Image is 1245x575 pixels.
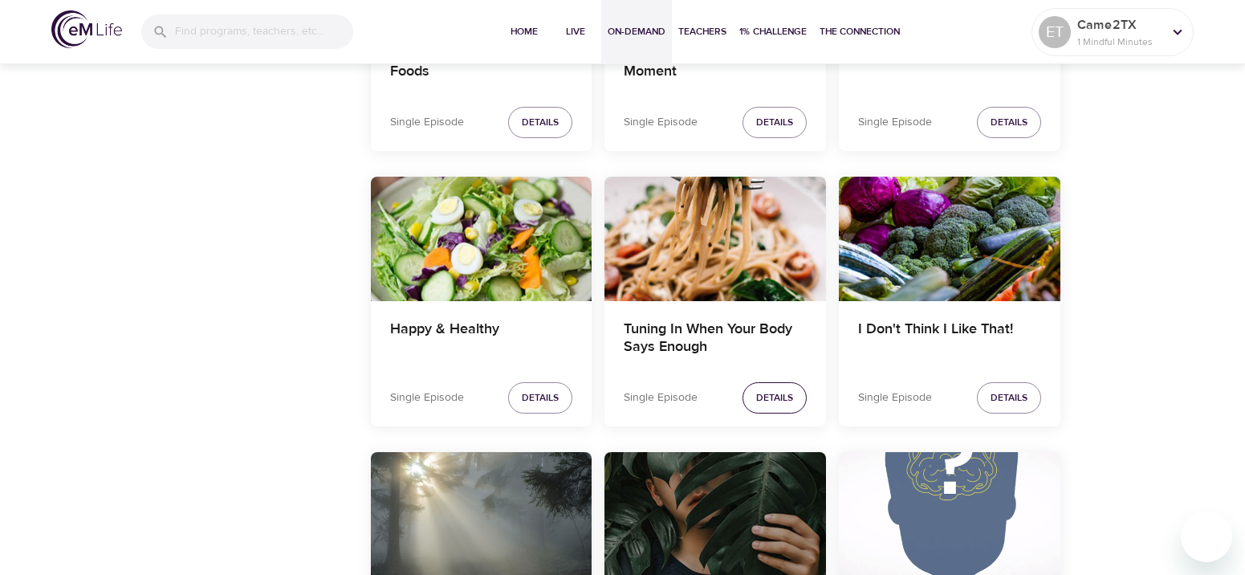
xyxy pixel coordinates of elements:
h4: Happy & Healthy [390,320,573,359]
span: 1% Challenge [739,23,807,40]
h4: I Don't Think I Like That! [858,320,1041,359]
span: Details [991,389,1027,406]
h4: Tuning In When Your Body Says Enough [624,320,807,359]
p: Came2TX [1077,15,1162,35]
button: Tuning In When Your Body Says Enough [604,177,826,301]
span: Details [756,114,793,131]
span: Details [991,114,1027,131]
span: Details [522,114,559,131]
button: Details [977,107,1041,138]
span: The Connection [820,23,900,40]
span: On-Demand [608,23,665,40]
p: 1 Mindful Minutes [1077,35,1162,49]
span: Details [522,389,559,406]
button: Happy & Healthy [371,177,592,301]
p: Single Episode [624,114,698,131]
p: Single Episode [624,389,698,406]
div: ET [1039,16,1071,48]
img: logo [51,10,122,48]
p: Single Episode [858,389,932,406]
span: Live [556,23,595,40]
span: Details [756,389,793,406]
input: Find programs, teachers, etc... [175,14,353,49]
button: Details [977,382,1041,414]
iframe: Button to launch messaging window [1181,511,1232,562]
button: I Don't Think I Like That! [839,177,1060,301]
button: Details [743,107,807,138]
button: Details [508,382,572,414]
button: Details [508,107,572,138]
button: Details [743,382,807,414]
p: Single Episode [390,389,464,406]
span: Home [505,23,543,40]
p: Single Episode [858,114,932,131]
span: Teachers [678,23,726,40]
p: Single Episode [390,114,464,131]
